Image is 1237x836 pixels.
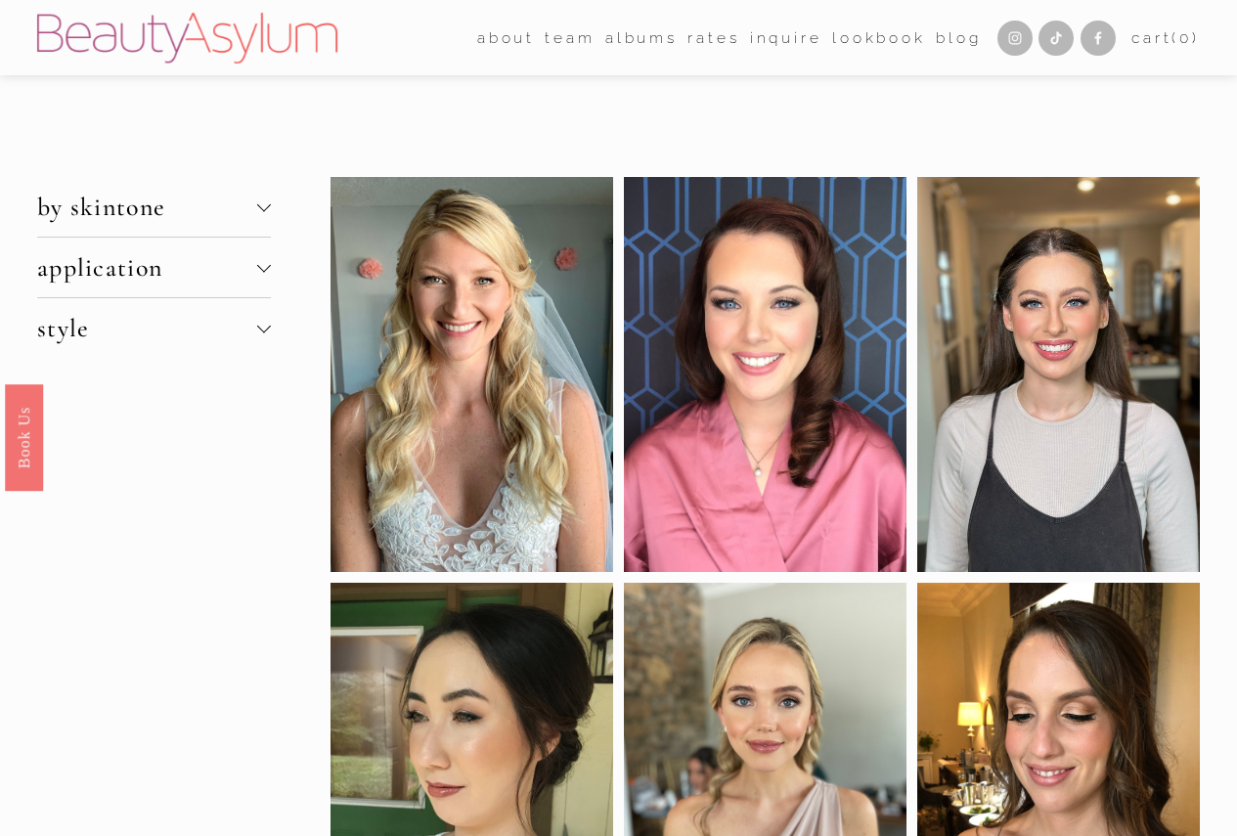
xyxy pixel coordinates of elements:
span: about [477,24,535,52]
a: 0 items in cart [1131,24,1200,52]
span: ( ) [1171,28,1200,47]
span: team [545,24,595,52]
a: folder dropdown [545,22,595,53]
span: 0 [1179,28,1192,47]
a: Facebook [1081,21,1116,56]
a: Lookbook [832,22,926,53]
a: albums [605,22,678,53]
span: by skintone [37,192,257,222]
a: Blog [936,22,981,53]
a: Instagram [997,21,1033,56]
span: application [37,252,257,283]
img: Beauty Asylum | Bridal Hair &amp; Makeup Charlotte &amp; Atlanta [37,13,337,64]
a: Rates [687,22,739,53]
a: folder dropdown [477,22,535,53]
button: application [37,238,271,297]
a: Inquire [750,22,822,53]
a: TikTok [1038,21,1074,56]
a: Book Us [5,383,43,490]
button: by skintone [37,177,271,237]
button: style [37,298,271,358]
span: style [37,313,257,343]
